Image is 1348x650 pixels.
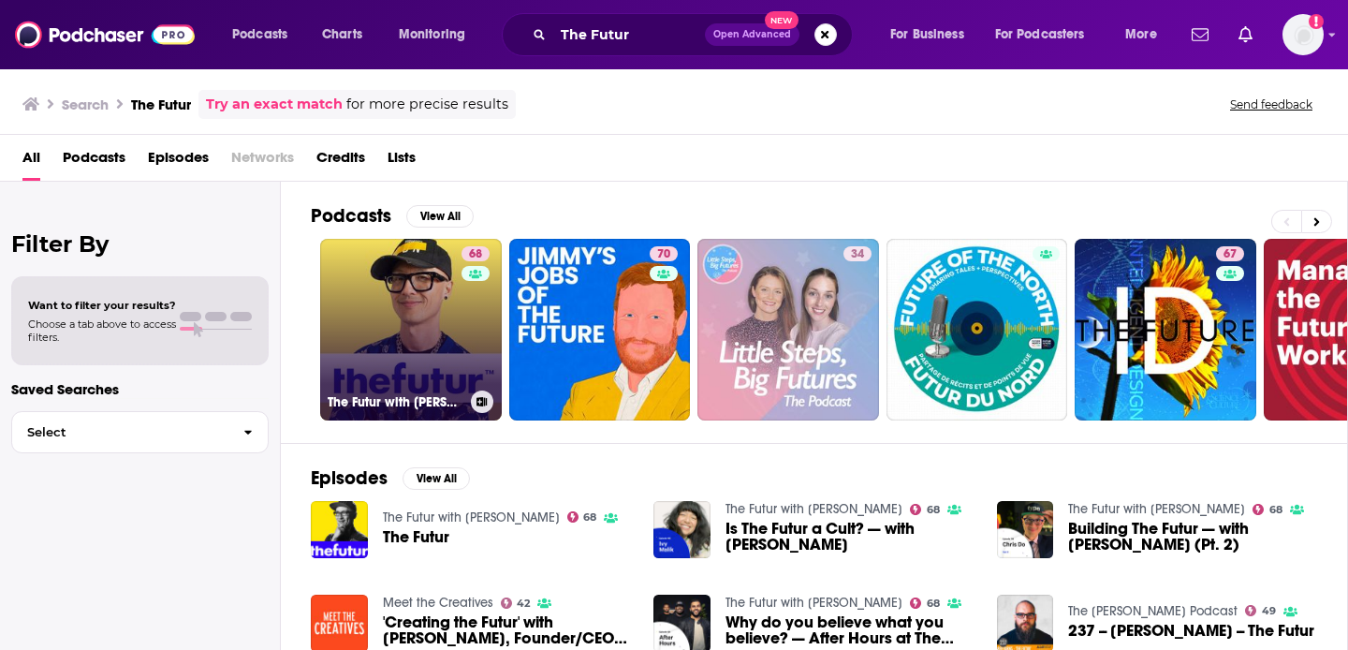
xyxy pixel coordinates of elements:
span: Charts [322,22,362,48]
a: The Futur with Chris Do [725,595,902,611]
img: User Profile [1282,14,1324,55]
button: View All [403,467,470,490]
span: 67 [1223,245,1237,264]
a: 68 [910,598,940,609]
a: Episodes [148,142,209,181]
span: More [1125,22,1157,48]
span: for more precise results [346,94,508,115]
button: open menu [1112,20,1180,50]
img: Podchaser - Follow, Share and Rate Podcasts [15,17,195,52]
span: 237 -- [PERSON_NAME] -- The Futur [1068,623,1314,639]
h3: The Futur [131,96,191,113]
a: EpisodesView All [311,466,470,490]
button: Show profile menu [1282,14,1324,55]
a: 237 -- Ben Burns -- The Futur [1068,623,1314,639]
button: View All [406,205,474,228]
span: 68 [583,513,596,522]
a: 68 [567,511,597,523]
a: 49 [1245,605,1276,616]
span: Open Advanced [713,30,791,39]
span: 68 [469,245,482,264]
h2: Podcasts [311,204,391,228]
span: Select [12,426,228,438]
h2: Episodes [311,466,388,490]
button: open menu [983,20,1112,50]
span: Networks [231,142,294,181]
a: The Futur with Chris Do [1068,501,1245,517]
span: Logged in as danikarchmer [1282,14,1324,55]
img: Building The Futur — with Chris Do (Pt. 2) [997,501,1054,558]
a: 70 [509,239,691,421]
button: open menu [219,20,312,50]
span: All [22,142,40,181]
a: PodcastsView All [311,204,474,228]
span: 68 [1269,506,1282,514]
a: Show notifications dropdown [1184,19,1216,51]
span: Building The Futur — with [PERSON_NAME] (Pt. 2) [1068,521,1317,553]
img: The Futur [311,501,368,558]
a: Why do you believe what you believe? — After Hours at The Futur [725,614,974,646]
div: Search podcasts, credits, & more... [520,13,871,56]
a: The Futur [383,529,449,545]
a: The Futur with Chris Do [725,501,902,517]
a: Meet the Creatives [383,595,493,611]
span: Monitoring [399,22,465,48]
a: 68 [462,246,490,261]
span: 70 [657,245,670,264]
a: 68 [910,504,940,515]
a: Credits [316,142,365,181]
span: Podcasts [232,22,287,48]
a: 'Creating the Futur' with Chris Do, Founder/CEO of The Futur and CEO/ECD of Blind [383,614,632,646]
span: Want to filter your results? [28,299,176,312]
img: Is The Futur a Cult? — with Ivy Malik [653,501,711,558]
span: For Business [890,22,964,48]
a: 68The Futur with [PERSON_NAME] [320,239,502,421]
a: Podcasts [63,142,125,181]
a: 34 [697,239,879,421]
a: Try an exact match [206,94,343,115]
span: Choose a tab above to access filters. [28,318,176,344]
input: Search podcasts, credits, & more... [553,20,705,50]
a: Lists [388,142,416,181]
a: Show notifications dropdown [1231,19,1260,51]
p: Saved Searches [11,380,269,398]
h3: The Futur with [PERSON_NAME] [328,394,463,410]
button: Send feedback [1224,96,1318,112]
button: Open AdvancedNew [705,23,799,46]
a: The Allan McKay Podcast [1068,603,1238,619]
h3: Search [62,96,109,113]
span: 68 [927,599,940,608]
h2: Filter By [11,230,269,258]
span: 42 [517,599,530,608]
a: Charts [310,20,374,50]
button: Select [11,411,269,453]
span: 'Creating the Futur' with [PERSON_NAME], Founder/CEO of The Futur and CEO/ECD of Blind [383,614,632,646]
span: Is The Futur a Cult? — with [PERSON_NAME] [725,521,974,553]
span: For Podcasters [995,22,1085,48]
a: 34 [843,246,872,261]
a: 42 [501,598,531,609]
a: 68 [1253,504,1282,515]
a: The Futur with Chris Do [383,510,560,525]
span: New [765,11,799,29]
a: 67 [1216,246,1244,261]
a: 67 [1075,239,1256,421]
svg: Add a profile image [1309,14,1324,29]
a: Is The Futur a Cult? — with Ivy Malik [725,521,974,553]
span: 68 [927,506,940,514]
button: open menu [877,20,988,50]
span: 49 [1262,607,1276,615]
a: 70 [650,246,678,261]
a: Building The Futur — with Chris Do (Pt. 2) [1068,521,1317,553]
span: 34 [851,245,864,264]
